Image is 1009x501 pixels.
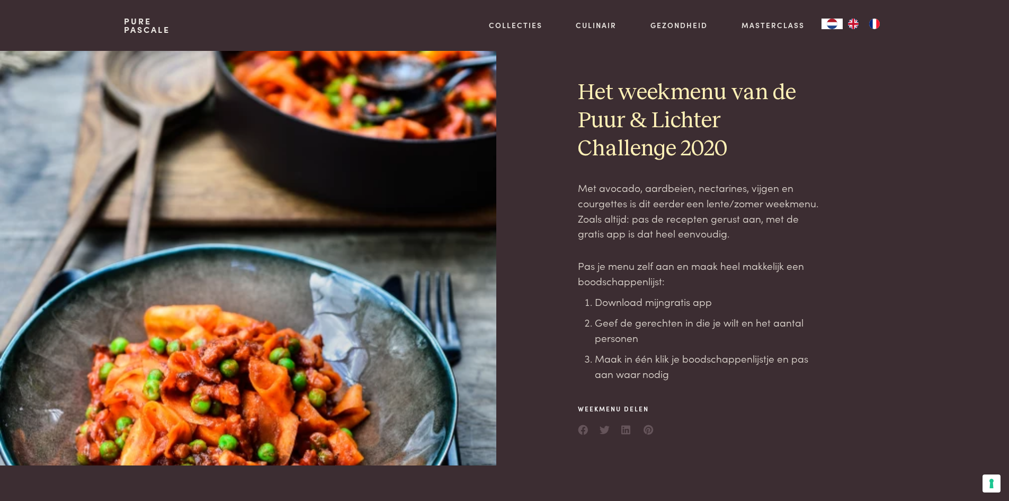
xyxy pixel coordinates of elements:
li: Download mijn [595,294,820,310]
aside: Language selected: Nederlands [822,19,885,29]
a: PurePascale [124,17,170,34]
a: Collecties [489,20,542,31]
a: FR [864,19,885,29]
li: Maak in één klik je boodschappenlijstje en pas aan waar nodig [595,351,820,381]
li: Geef de gerechten in die je wilt en het aantal personen [595,315,820,345]
h2: Het weekmenu van de Puur & Lichter Challenge 2020 [578,79,820,163]
a: Gezondheid [650,20,708,31]
ul: Language list [843,19,885,29]
a: EN [843,19,864,29]
a: gratis app [664,294,712,309]
a: Masterclass [742,20,805,31]
span: Weekmenu delen [578,404,654,414]
a: Culinair [576,20,617,31]
div: Language [822,19,843,29]
button: Uw voorkeuren voor toestemming voor trackingtechnologieën [983,474,1001,493]
a: NL [822,19,843,29]
p: Pas je menu zelf aan en maak heel makkelijk een boodschappenlijst: [578,258,820,288]
p: Met avocado, aardbeien, nectarines, vijgen en courgettes is dit eerder een lente/zomer weekmenu. ... [578,180,820,241]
